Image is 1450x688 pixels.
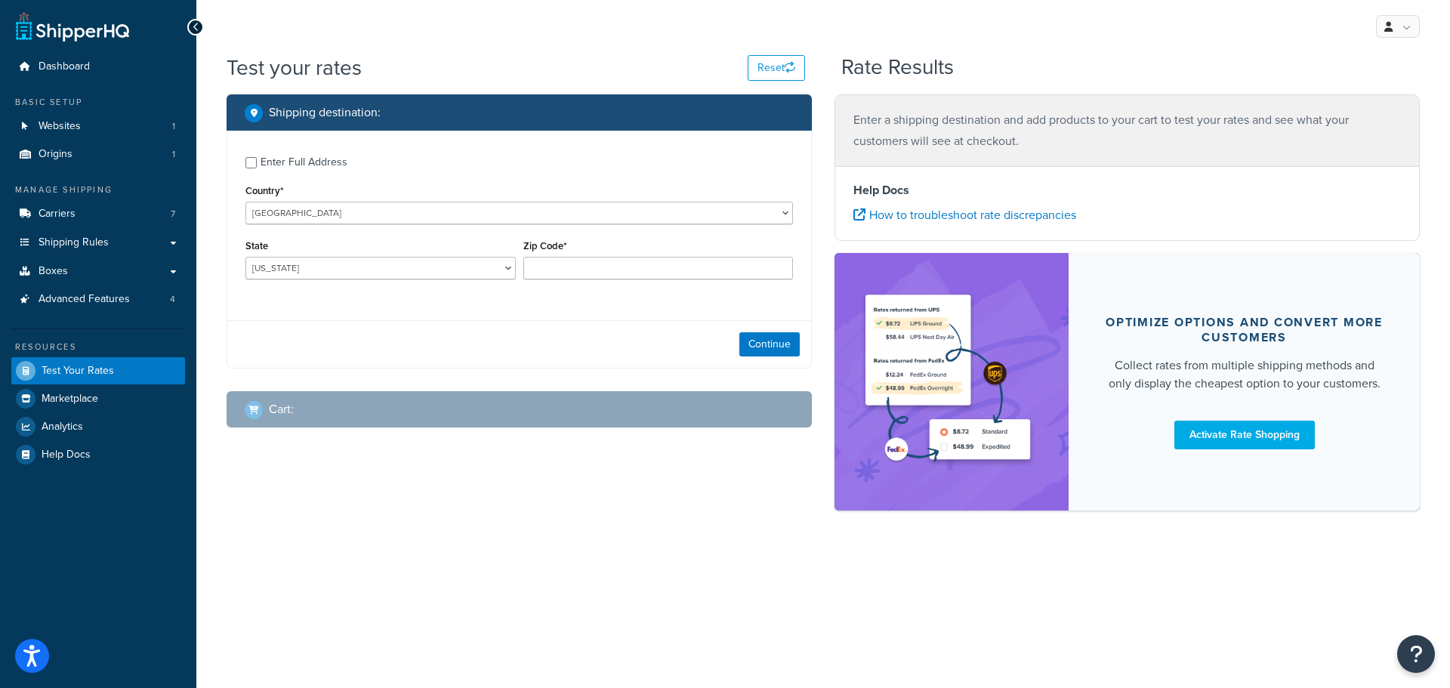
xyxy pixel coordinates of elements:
[1174,421,1315,449] a: Activate Rate Shopping
[11,140,185,168] a: Origins1
[748,55,805,81] button: Reset
[11,357,185,384] a: Test Your Rates
[42,449,91,461] span: Help Docs
[269,403,294,416] h2: Cart :
[1105,356,1384,393] div: Collect rates from multiple shipping methods and only display the cheapest option to your customers.
[11,96,185,109] div: Basic Setup
[11,341,185,353] div: Resources
[853,110,1401,152] p: Enter a shipping destination and add products to your cart to test your rates and see what your c...
[269,106,381,119] h2: Shipping destination :
[245,157,257,168] input: Enter Full Address
[42,421,83,433] span: Analytics
[11,285,185,313] li: Advanced Features
[11,258,185,285] a: Boxes
[39,208,76,221] span: Carriers
[39,236,109,249] span: Shipping Rules
[39,120,81,133] span: Websites
[853,181,1401,199] h4: Help Docs
[1105,315,1384,345] div: Optimize options and convert more customers
[42,393,98,406] span: Marketplace
[11,53,185,81] a: Dashboard
[11,413,185,440] a: Analytics
[11,113,185,140] li: Websites
[1397,635,1435,673] button: Open Resource Center
[172,148,175,161] span: 1
[523,240,566,251] label: Zip Code*
[170,293,175,306] span: 4
[11,229,185,257] a: Shipping Rules
[172,120,175,133] span: 1
[42,365,114,378] span: Test Your Rates
[11,285,185,313] a: Advanced Features4
[853,206,1076,224] a: How to troubleshoot rate discrepancies
[11,184,185,196] div: Manage Shipping
[739,332,800,356] button: Continue
[39,265,68,278] span: Boxes
[261,152,347,173] div: Enter Full Address
[11,200,185,228] li: Carriers
[11,200,185,228] a: Carriers7
[841,56,954,79] h2: Rate Results
[39,293,130,306] span: Advanced Features
[11,441,185,468] a: Help Docs
[11,113,185,140] a: Websites1
[857,276,1046,488] img: feature-image-rateshop-7084cbbcb2e67ef1d54c2e976f0e592697130d5817b016cf7cc7e13314366067.png
[245,240,268,251] label: State
[39,148,72,161] span: Origins
[245,185,283,196] label: Country*
[11,385,185,412] a: Marketplace
[39,60,90,73] span: Dashboard
[227,53,362,82] h1: Test your rates
[171,208,175,221] span: 7
[11,140,185,168] li: Origins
